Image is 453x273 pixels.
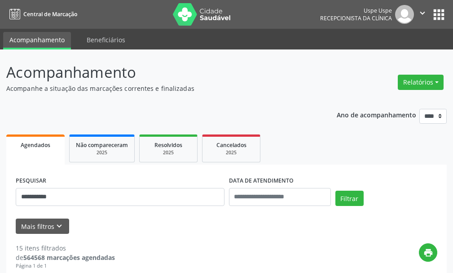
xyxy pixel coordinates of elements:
[216,141,246,149] span: Cancelados
[229,174,294,188] label: DATA DE ATENDIMENTO
[21,141,50,149] span: Agendados
[335,191,364,206] button: Filtrar
[76,141,128,149] span: Não compareceram
[209,149,254,156] div: 2025
[16,262,115,270] div: Página 1 de 1
[419,243,437,262] button: print
[395,5,414,24] img: img
[16,243,115,253] div: 15 itens filtrados
[76,149,128,156] div: 2025
[423,248,433,258] i: print
[3,32,71,49] a: Acompanhamento
[80,32,132,48] a: Beneficiários
[16,174,46,188] label: PESQUISAR
[418,8,427,18] i: 
[54,221,64,231] i: keyboard_arrow_down
[6,84,315,93] p: Acompanhe a situação das marcações correntes e finalizadas
[16,219,69,234] button: Mais filtroskeyboard_arrow_down
[320,7,392,14] div: Uspe Uspe
[16,253,115,262] div: de
[337,109,416,120] p: Ano de acompanhamento
[431,7,447,22] button: apps
[23,253,115,262] strong: 564568 marcações agendadas
[320,14,392,22] span: Recepcionista da clínica
[154,141,182,149] span: Resolvidos
[414,5,431,24] button: 
[6,61,315,84] p: Acompanhamento
[146,149,191,156] div: 2025
[23,10,77,18] span: Central de Marcação
[398,75,444,90] button: Relatórios
[6,7,77,22] a: Central de Marcação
